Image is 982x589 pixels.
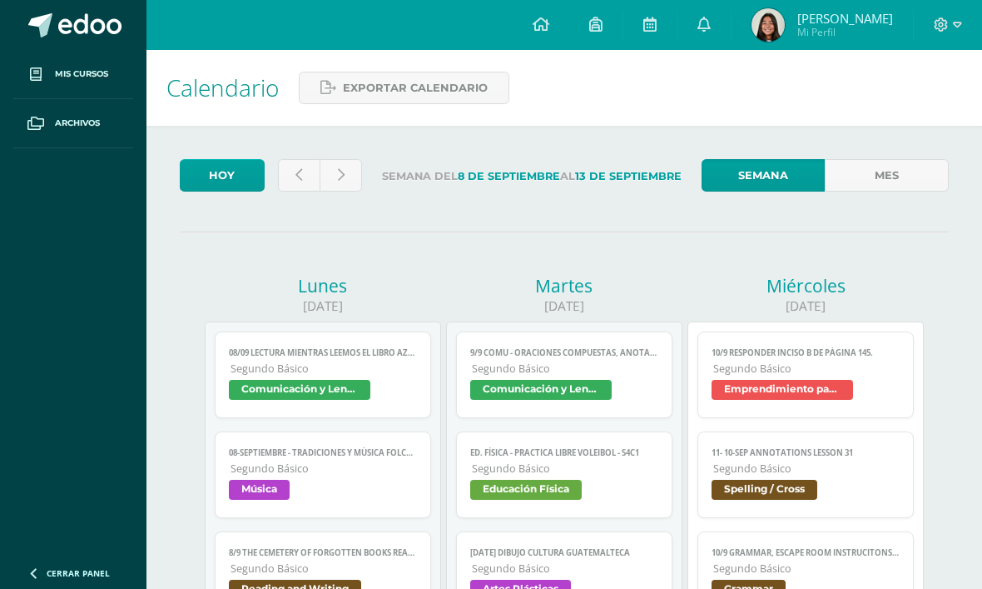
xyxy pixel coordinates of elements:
span: Ed. Física - PRACTICA LIBRE Voleibol - S4C1 [470,447,657,458]
a: Hoy [180,159,265,192]
span: 10/9 Responder inciso B de página 145. [712,347,899,358]
span: Calendario [166,72,279,103]
div: Lunes [205,274,441,297]
a: Mes [825,159,949,192]
a: Semana [702,159,826,192]
span: Cerrar panel [47,567,110,579]
span: 08/09 LECTURA Mientras leemos el libro azul págs. 14-15 [229,347,416,358]
span: [PERSON_NAME] [797,10,893,27]
span: Música [229,480,290,500]
a: Archivos [13,99,133,148]
span: Mis cursos [55,67,108,81]
div: Martes [446,274,682,297]
span: Segundo Básico [713,562,899,576]
span: Emprendimiento para la productividad [712,380,853,400]
span: Educación Física [470,480,582,500]
span: Segundo Básico [231,462,416,476]
span: Segundo Básico [231,562,416,576]
span: 10/9 Grammar, Escape room instrucitons in the notebook [712,547,899,558]
span: 08-septiembre - Tradiciones y música folclórica de [GEOGRAPHIC_DATA] [229,447,416,458]
a: Mis cursos [13,50,133,99]
span: Segundo Básico [713,462,899,476]
img: 81f67849df8a724b0181ebd0338a31b1.png [751,8,785,42]
strong: 13 de Septiembre [575,170,682,182]
div: [DATE] [205,297,441,315]
span: Comunicación y Lenguaje [229,380,370,400]
a: 08/09 LECTURA Mientras leemos el libro azul págs. 14-15Segundo BásicoComunicación y Lenguaje [215,332,430,418]
div: Miércoles [687,274,924,297]
a: Ed. Física - PRACTICA LIBRE Voleibol - S4C1Segundo BásicoEducación Física [456,432,672,518]
span: Segundo Básico [713,362,899,376]
strong: 8 de Septiembre [458,170,560,182]
span: 8/9 The Cemetery of Forgotten books reading in TEAMS [229,547,416,558]
a: 11- 10-sep Annotations Lesson 31Segundo BásicoSpelling / Cross [697,432,913,518]
div: [DATE] [687,297,924,315]
span: Segundo Básico [472,562,657,576]
a: 10/9 Responder inciso B de página 145.Segundo BásicoEmprendimiento para la productividad [697,332,913,418]
span: Segundo Básico [472,362,657,376]
span: Segundo Básico [472,462,657,476]
span: Archivos [55,117,100,130]
span: Mi Perfil [797,25,893,39]
div: [DATE] [446,297,682,315]
span: 9/9 COMU - Oraciones compuestas, anotaciones en el cuaderno [470,347,657,358]
a: 9/9 COMU - Oraciones compuestas, anotaciones en el cuadernoSegundo BásicoComunicación y Lenguaje [456,332,672,418]
span: Exportar calendario [343,72,488,103]
a: Exportar calendario [299,72,509,104]
label: Semana del al [375,159,688,193]
span: [DATE] Dibujo cultura Guatemalteca [470,547,657,558]
span: Spelling / Cross [712,480,817,500]
span: Segundo Básico [231,362,416,376]
span: 11- 10-sep Annotations Lesson 31 [712,447,899,458]
a: 08-septiembre - Tradiciones y música folclórica de [GEOGRAPHIC_DATA]Segundo BásicoMúsica [215,432,430,518]
span: Comunicación y Lenguaje [470,380,612,400]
